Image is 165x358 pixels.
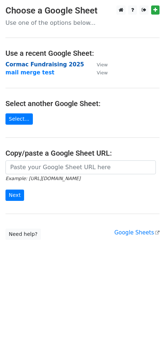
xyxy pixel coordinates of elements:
a: Cormac Fundraising 2025 [5,61,84,68]
a: Need help? [5,229,41,240]
p: Use one of the options below... [5,19,160,27]
small: View [97,62,108,67]
h4: Use a recent Google Sheet: [5,49,160,58]
input: Paste your Google Sheet URL here [5,160,156,174]
h3: Choose a Google Sheet [5,5,160,16]
input: Next [5,190,24,201]
a: View [89,69,108,76]
small: View [97,70,108,75]
h4: Copy/paste a Google Sheet URL: [5,149,160,157]
iframe: Chat Widget [128,323,165,358]
a: Select... [5,113,33,125]
a: mail merge test [5,69,54,76]
a: Google Sheets [114,229,160,236]
h4: Select another Google Sheet: [5,99,160,108]
small: Example: [URL][DOMAIN_NAME] [5,176,80,181]
a: View [89,61,108,68]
